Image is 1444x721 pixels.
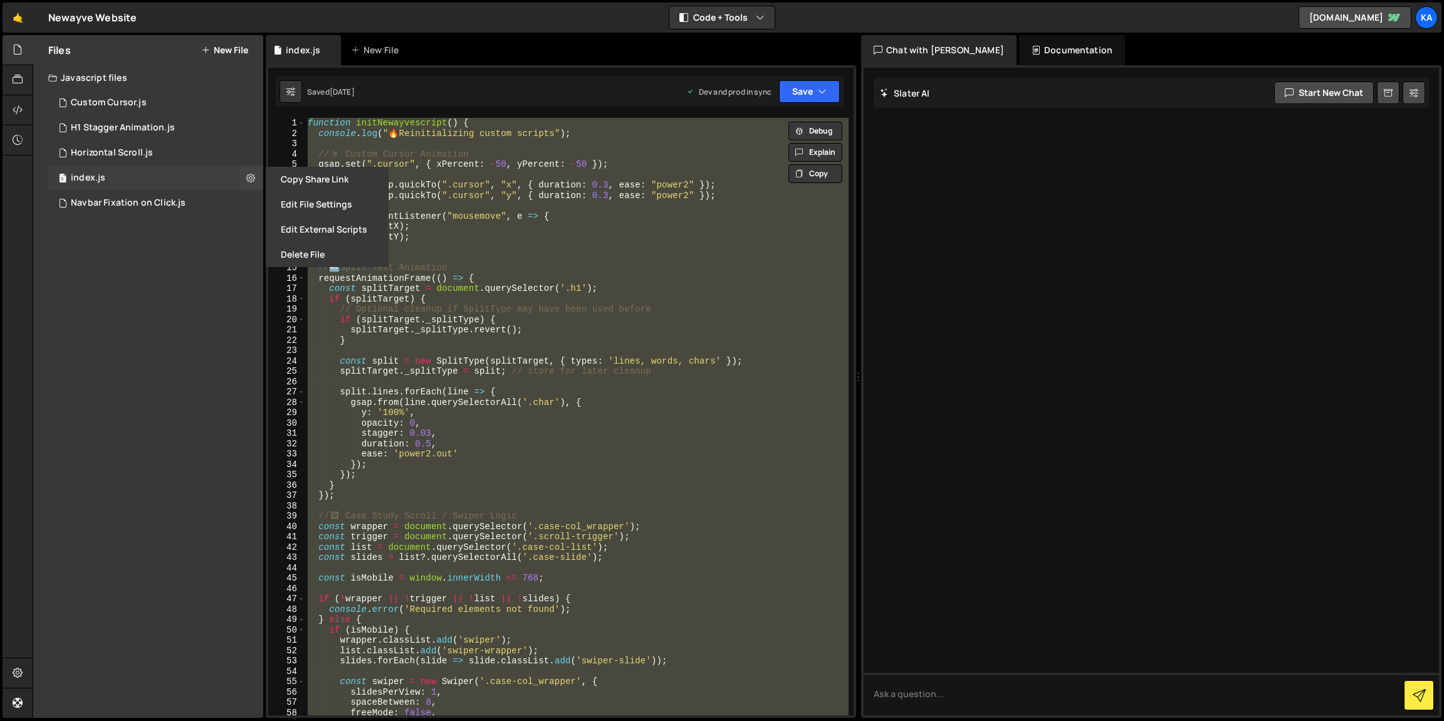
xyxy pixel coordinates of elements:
div: 21 [268,325,305,335]
div: 34 [268,460,305,470]
div: Documentation [1019,35,1125,65]
div: 44 [268,563,305,574]
div: 51 [268,635,305,646]
div: 33 [268,449,305,460]
div: 52 [268,646,305,656]
button: Explain [788,143,842,162]
div: New File [351,44,404,56]
div: Custom Cursor.js [71,97,147,108]
div: 22 [268,335,305,346]
div: 47 [268,594,305,604]
div: 56 [268,687,305,698]
div: 14560/37686.js [48,90,263,115]
div: 48 [268,604,305,615]
div: 16 [268,273,305,284]
div: 54 [268,666,305,677]
div: 35 [268,470,305,480]
h2: Files [48,43,71,57]
button: Debug [788,122,842,140]
div: 55 [268,676,305,687]
h2: Slater AI [880,87,930,99]
div: 20 [268,315,305,325]
div: 14560/37672.js [48,191,263,216]
div: 57 [268,697,305,708]
div: index.js [286,44,320,56]
div: 27 [268,387,305,397]
div: 30 [268,418,305,429]
div: 25 [268,366,305,377]
div: 39 [268,511,305,522]
div: 37 [268,490,305,501]
div: 32 [268,439,305,450]
div: 28 [268,397,305,408]
div: 36 [268,480,305,491]
div: index.js [71,172,105,184]
button: Start new chat [1274,82,1374,104]
div: 31 [268,428,305,439]
div: 15 [268,263,305,273]
div: 1 [268,118,305,129]
div: 17 [268,283,305,294]
button: Edit External Scripts [266,217,389,242]
div: Newayve Website [48,10,137,25]
div: 3 [268,139,305,149]
div: 19 [268,304,305,315]
button: Save [779,80,840,103]
div: Javascript files [33,65,263,90]
button: Delete File [266,242,389,267]
div: [DATE] [330,87,355,97]
div: 24 [268,356,305,367]
button: Code + Tools [669,6,775,29]
div: 14560/37617.js [48,140,263,166]
div: 38 [268,501,305,512]
div: 58 [268,708,305,718]
div: H1 Stagger Animation.js [71,122,175,134]
div: 14560/37673.js [48,115,263,140]
button: Copy [788,164,842,183]
button: Edit File Settings [266,192,389,217]
div: 29 [268,408,305,418]
div: 49 [268,614,305,625]
a: 🤙 [3,3,33,33]
div: 2 [268,129,305,139]
div: 42 [268,542,305,553]
div: 14560/37687.js [48,166,263,191]
button: New File [201,45,248,55]
button: Copy share link [266,167,389,192]
div: 26 [268,377,305,387]
div: Dev and prod in sync [686,87,772,97]
div: Chat with [PERSON_NAME] [861,35,1017,65]
div: Horizontal Scroll.js [71,147,153,159]
a: [DOMAIN_NAME] [1299,6,1411,29]
div: 4 [268,149,305,160]
div: 5 [268,159,305,170]
div: 45 [268,573,305,584]
div: 53 [268,656,305,666]
div: 18 [268,294,305,305]
div: 23 [268,345,305,356]
div: 41 [268,532,305,542]
a: Ka [1415,6,1438,29]
div: 50 [268,625,305,636]
span: 0 [59,174,66,184]
div: Saved [307,87,355,97]
div: 43 [268,552,305,563]
div: Navbar Fixation on Click.js [71,197,186,209]
div: 40 [268,522,305,532]
div: 46 [268,584,305,594]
